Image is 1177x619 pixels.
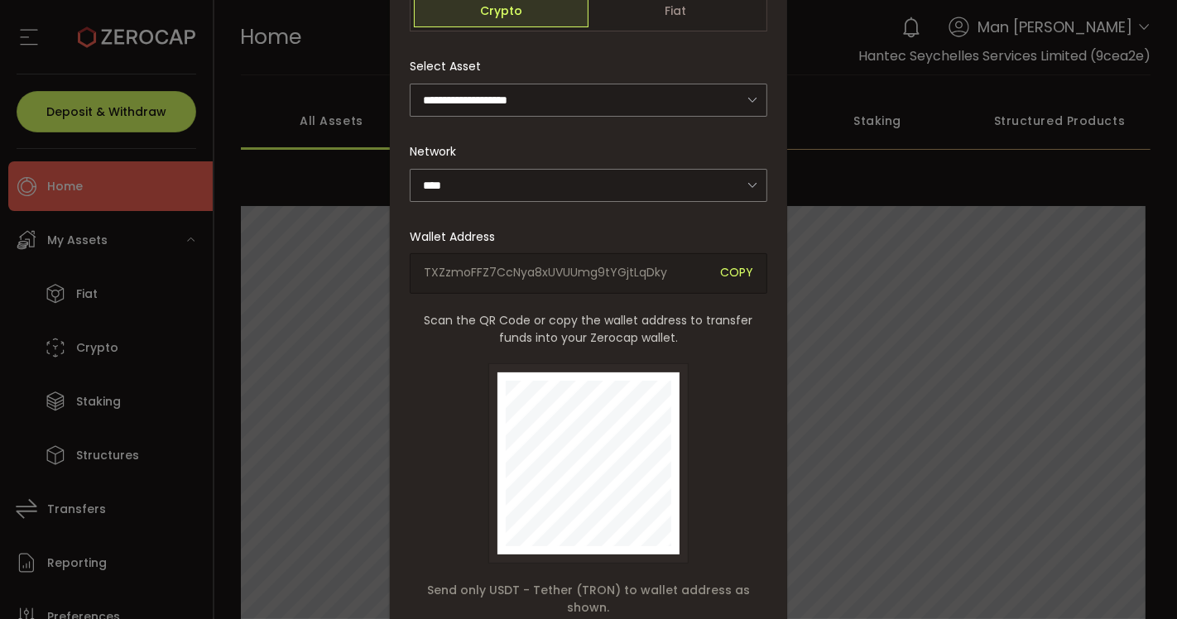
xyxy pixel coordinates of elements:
[410,143,466,160] label: Network
[410,582,767,617] span: Send only USDT - Tether (TRON) to wallet address as shown.
[1094,540,1177,619] iframe: Chat Widget
[720,264,753,283] span: COPY
[410,312,767,347] span: Scan the QR Code or copy the wallet address to transfer funds into your Zerocap wallet.
[424,264,708,283] span: TXZzmoFFZ7CcNya8xUVUUmg9tYGjtLqDky
[410,58,491,74] label: Select Asset
[410,228,505,245] label: Wallet Address
[1094,540,1177,619] div: 聊天小工具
